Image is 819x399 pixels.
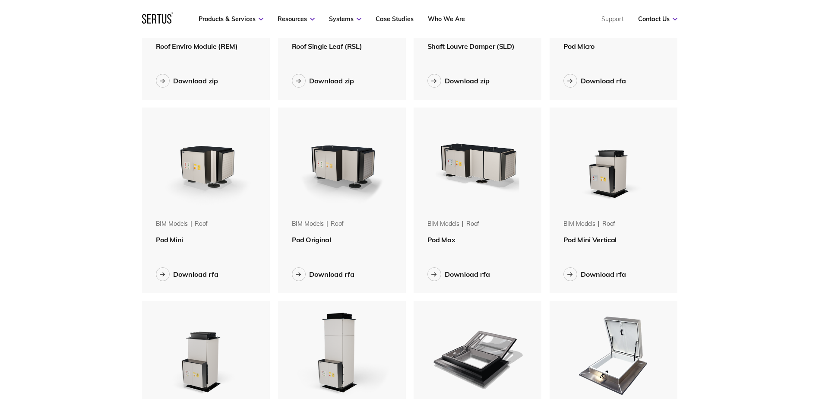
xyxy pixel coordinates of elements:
[776,358,819,399] iframe: Chat Widget
[195,220,208,228] div: roof
[563,220,596,228] div: BIM Models
[292,42,362,51] span: Roof Single Leaf (RSL)
[156,74,218,88] button: Download zip
[173,270,218,279] div: Download rfa
[602,220,615,228] div: roof
[329,15,361,23] a: Systems
[199,15,263,23] a: Products & Services
[292,267,354,281] button: Download rfa
[427,42,515,51] span: Shaft Louvre Damper (SLD)
[601,15,624,23] a: Support
[427,235,455,244] span: Pod Max
[428,15,465,23] a: Who We Are
[427,267,490,281] button: Download rfa
[309,76,354,85] div: Download zip
[309,270,354,279] div: Download rfa
[292,220,324,228] div: BIM Models
[376,15,414,23] a: Case Studies
[563,74,626,88] button: Download rfa
[292,235,331,244] span: Pod Original
[466,220,479,228] div: roof
[581,270,626,279] div: Download rfa
[331,220,344,228] div: roof
[427,74,490,88] button: Download zip
[292,74,354,88] button: Download zip
[156,42,238,51] span: Roof Enviro Module (REM)
[445,76,490,85] div: Download zip
[563,267,626,281] button: Download rfa
[563,235,617,244] span: Pod Mini Vertical
[173,76,218,85] div: Download zip
[638,15,677,23] a: Contact Us
[156,267,218,281] button: Download rfa
[445,270,490,279] div: Download rfa
[156,235,183,244] span: Pod Mini
[156,220,188,228] div: BIM Models
[581,76,626,85] div: Download rfa
[278,15,315,23] a: Resources
[563,42,594,51] span: Pod Micro
[427,220,460,228] div: BIM Models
